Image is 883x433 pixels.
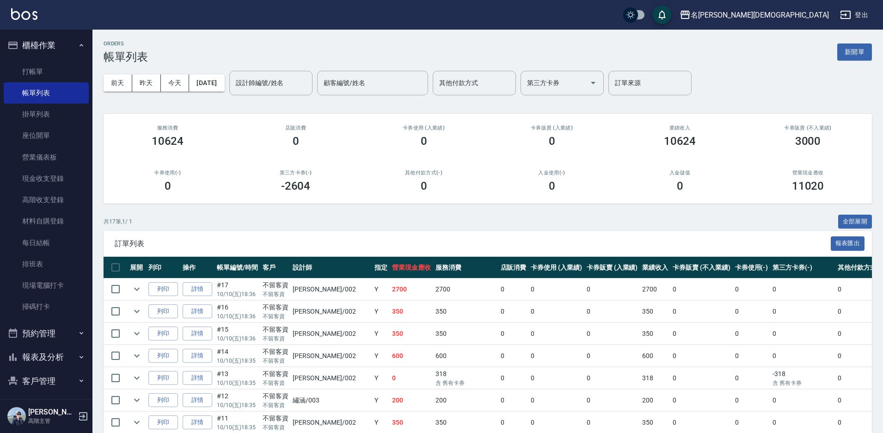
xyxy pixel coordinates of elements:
td: 350 [390,323,433,345]
a: 詳情 [183,415,212,430]
td: 0 [528,278,584,300]
button: 名[PERSON_NAME][DEMOGRAPHIC_DATA] [676,6,833,25]
th: 卡券販賣 (不入業績) [670,257,732,278]
td: 0 [584,301,640,322]
td: 350 [640,323,670,345]
td: Y [372,390,390,411]
button: expand row [130,282,144,296]
a: 詳情 [183,393,212,408]
img: Logo [11,8,37,20]
div: 不留客資 [263,391,288,401]
th: 業績收入 [640,257,670,278]
td: 0 [498,390,529,411]
td: 0 [770,323,835,345]
p: 10/10 (五) 18:35 [217,423,258,432]
div: 不留客資 [263,325,288,334]
h2: 卡券使用(-) [115,170,221,176]
button: 列印 [148,349,178,363]
td: 318 [433,367,498,389]
td: 0 [498,345,529,367]
a: 打帳單 [4,61,89,82]
h3: 0 [421,179,427,192]
td: 0 [733,345,771,367]
p: 不留客資 [263,379,288,387]
h3: 帳單列表 [104,50,148,63]
p: 10/10 (五) 18:36 [217,290,258,298]
div: 名[PERSON_NAME][DEMOGRAPHIC_DATA] [691,9,829,21]
td: 600 [390,345,433,367]
th: 卡券使用 (入業績) [528,257,584,278]
td: 0 [528,390,584,411]
td: #16 [215,301,260,322]
a: 詳情 [183,371,212,385]
a: 掛單列表 [4,104,89,125]
td: 350 [640,301,670,322]
h3: 0 [421,135,427,148]
td: #15 [215,323,260,345]
h2: 店販消費 [243,125,349,131]
button: expand row [130,393,144,407]
a: 報表匯出 [831,239,865,247]
a: 詳情 [183,327,212,341]
td: Y [372,301,390,322]
td: [PERSON_NAME] /002 [290,323,372,345]
h2: 卡券販賣 (不入業績) [755,125,861,131]
p: 含 舊有卡券 [435,379,496,387]
h3: 0 [165,179,171,192]
td: 0 [670,278,732,300]
a: 詳情 [183,282,212,297]
td: 2700 [433,278,498,300]
th: 卡券使用(-) [733,257,771,278]
button: 列印 [148,415,178,430]
th: 列印 [146,257,180,278]
button: 列印 [148,393,178,408]
h3: -2604 [281,179,311,192]
h3: 0 [293,135,299,148]
a: 詳情 [183,349,212,363]
h3: 0 [549,179,555,192]
td: 318 [640,367,670,389]
p: 10/10 (五) 18:35 [217,357,258,365]
td: 600 [640,345,670,367]
p: 含 舊有卡券 [773,379,833,387]
h3: 10624 [152,135,184,148]
td: 200 [640,390,670,411]
a: 營業儀表板 [4,147,89,168]
th: 店販消費 [498,257,529,278]
p: 不留客資 [263,423,288,432]
td: [PERSON_NAME] /002 [290,278,372,300]
td: 0 [584,345,640,367]
button: 員工及薪資 [4,393,89,417]
p: 不留客資 [263,312,288,321]
p: 不留客資 [263,357,288,365]
td: 0 [528,367,584,389]
td: [PERSON_NAME] /002 [290,367,372,389]
h2: 業績收入 [627,125,733,131]
td: 200 [390,390,433,411]
td: 0 [528,323,584,345]
th: 第三方卡券(-) [770,257,835,278]
button: 新開單 [837,43,872,61]
button: expand row [130,327,144,340]
a: 掃碼打卡 [4,296,89,317]
h2: 卡券使用 (入業績) [371,125,477,131]
button: save [653,6,671,24]
a: 詳情 [183,304,212,319]
a: 每日結帳 [4,232,89,254]
td: 0 [733,390,771,411]
th: 服務消費 [433,257,498,278]
td: 0 [498,367,529,389]
td: 600 [433,345,498,367]
p: 不留客資 [263,290,288,298]
td: 0 [498,278,529,300]
div: 不留客資 [263,414,288,423]
td: 0 [670,390,732,411]
th: 指定 [372,257,390,278]
p: 10/10 (五) 18:36 [217,334,258,343]
td: 0 [584,278,640,300]
div: 不留客資 [263,280,288,290]
th: 營業現金應收 [390,257,433,278]
td: Y [372,345,390,367]
button: expand row [130,371,144,385]
td: -318 [770,367,835,389]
